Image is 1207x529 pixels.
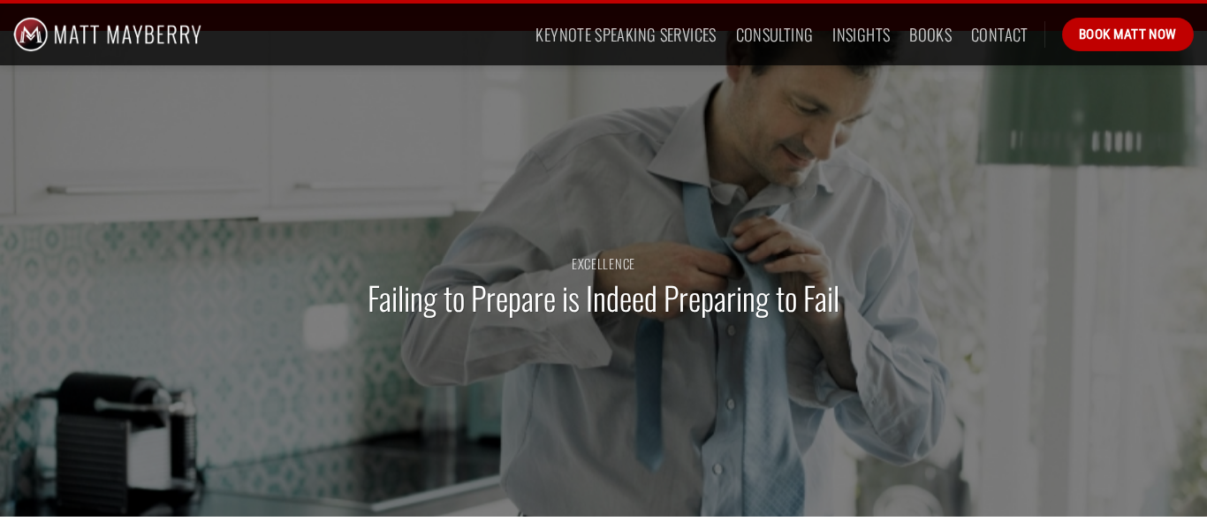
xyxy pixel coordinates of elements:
a: Keynote Speaking Services [535,19,716,50]
a: Consulting [736,19,814,50]
h1: Failing to Prepare is Indeed Preparing to Fail [368,277,839,319]
a: Contact [971,19,1029,50]
img: Matt Mayberry [13,4,201,65]
a: Books [909,19,952,50]
a: Excellence [572,253,635,273]
span: Book Matt Now [1079,24,1177,45]
a: Book Matt Now [1062,18,1194,51]
a: Insights [832,19,890,50]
